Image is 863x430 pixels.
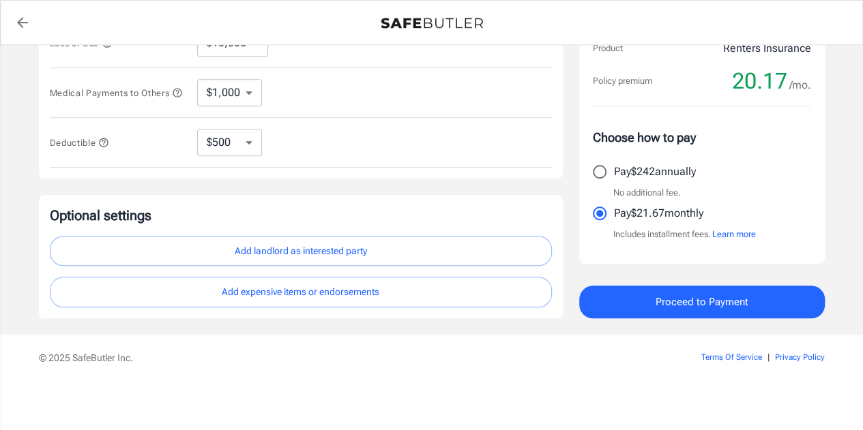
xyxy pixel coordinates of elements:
[50,85,184,101] button: Medical Payments to Others
[767,352,770,362] span: |
[50,88,184,98] span: Medical Payments to Others
[50,236,552,266] button: Add landlord as interested party
[712,228,756,241] button: Learn more
[701,352,762,362] a: Terms Of Service
[593,74,652,88] p: Policy premium
[39,351,624,365] p: © 2025 SafeButler Inc.
[593,128,811,147] p: Choose how to pay
[614,164,696,180] p: Pay $242 annually
[50,134,110,151] button: Deductible
[723,40,811,57] p: Renters Insurance
[775,352,825,362] a: Privacy Policy
[613,186,681,200] p: No additional fee.
[593,42,623,55] p: Product
[50,138,110,148] span: Deductible
[50,206,552,225] p: Optional settings
[579,286,825,318] button: Proceed to Payment
[381,18,483,29] img: Back to quotes
[614,205,703,221] p: Pay $21.67 monthly
[789,76,811,95] span: /mo.
[656,293,748,311] span: Proceed to Payment
[50,277,552,307] button: Add expensive items or endorsements
[732,67,787,95] span: 20.17
[9,9,36,36] a: back to quotes
[613,228,756,241] p: Includes installment fees.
